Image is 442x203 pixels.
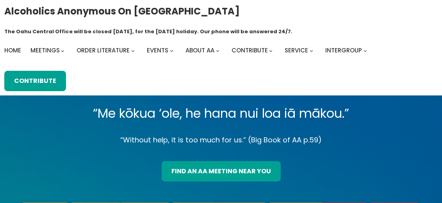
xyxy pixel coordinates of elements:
[170,49,173,52] button: Events submenu
[216,49,219,52] button: About AA submenu
[4,3,240,20] a: Alcoholics Anonymous on [GEOGRAPHIC_DATA]
[4,71,66,91] a: Contribute
[269,49,273,52] button: Contribute submenu
[232,46,268,54] span: Contribute
[22,102,420,124] p: “Me kōkua ‘ole, he hana nui loa iā mākou.”
[22,134,420,146] p: “Without help, it is too much for us.” (Big Book of AA p.59)
[364,49,367,52] button: Intergroup submenu
[232,45,268,56] a: Contribute
[285,45,308,56] a: Service
[325,46,362,54] span: Intergroup
[131,49,135,52] button: Order Literature submenu
[4,45,21,56] a: Home
[4,45,370,56] nav: Intergroup
[77,46,130,54] span: Order Literature
[4,46,21,54] span: Home
[185,46,214,54] span: About AA
[310,49,313,52] button: Service submenu
[162,161,281,181] a: find an aa meeting near you
[4,28,292,36] h1: The Oahu Central Office will be closed [DATE], for the [DATE] holiday. Our phone will be answered...
[325,45,362,56] a: Intergroup
[147,45,168,56] a: Events
[147,46,168,54] span: Events
[61,49,64,52] button: Meetings submenu
[30,45,60,56] a: Meetings
[30,46,60,54] span: Meetings
[185,45,214,56] a: About AA
[285,46,308,54] span: Service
